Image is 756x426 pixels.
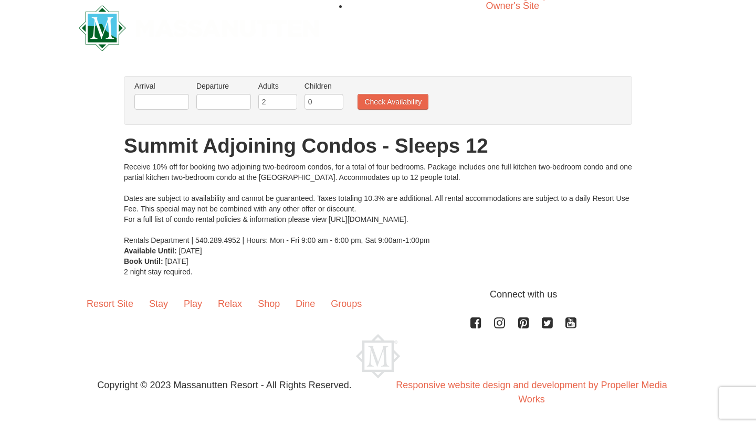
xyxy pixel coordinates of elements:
a: Stay [141,287,176,320]
a: Play [176,287,210,320]
p: Copyright © 2023 Massanutten Resort - All Rights Reserved. [71,378,378,392]
a: Groups [323,287,370,320]
strong: Available Until: [124,247,177,255]
a: Relax [210,287,250,320]
label: Adults [258,81,297,91]
strong: Book Until: [124,257,163,265]
a: Massanutten Resort [79,14,319,39]
span: 2 night stay required. [124,268,193,276]
a: Resort Site [79,287,141,320]
a: Dine [288,287,323,320]
div: Receive 10% off for booking two adjoining two-bedroom condos, for a total of four bedrooms. Packa... [124,162,632,246]
img: Massanutten Resort Logo [356,334,400,378]
label: Children [304,81,343,91]
h1: Summit Adjoining Condos - Sleeps 12 [124,135,632,156]
a: Responsive website design and development by Propeller Media Works [396,380,667,404]
label: Arrival [134,81,189,91]
span: [DATE] [179,247,202,255]
img: Massanutten Resort Logo [79,5,319,51]
a: Owner's Site [486,1,539,11]
label: Departure [196,81,251,91]
button: Check Availability [358,94,428,110]
span: [DATE] [165,257,188,265]
a: Shop [250,287,288,320]
p: Connect with us [79,287,677,302]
